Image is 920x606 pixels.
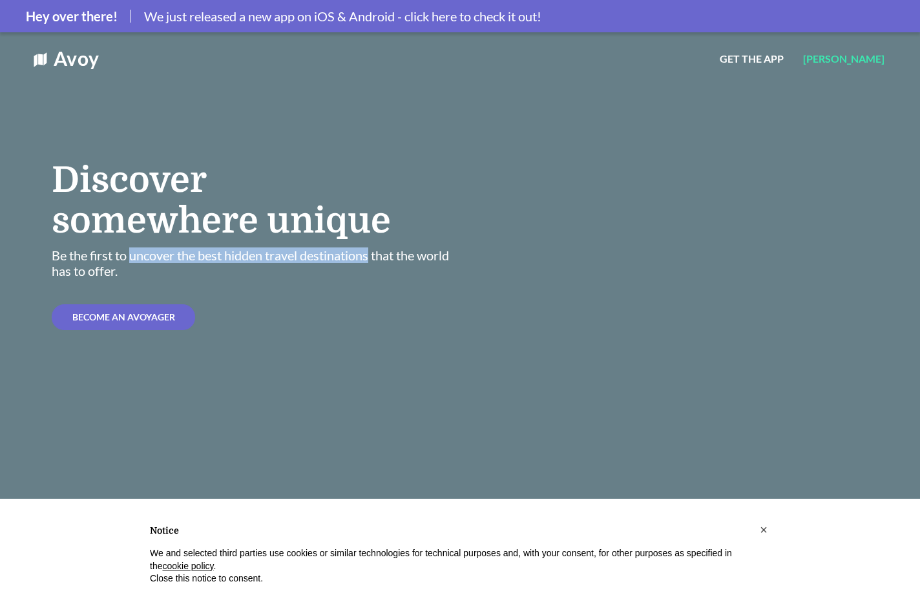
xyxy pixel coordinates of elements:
button: Close this notice [753,519,774,540]
div: BECOME AN AVOYAGER [52,304,195,330]
img: square-logo-100-white.0d111d7af839abe68fd5efc543d01054.svg [32,52,48,68]
span: × [760,523,768,537]
h1: Discover somewhere unique [52,160,452,241]
a: Avoy [54,47,99,70]
h2: Notice [150,525,749,538]
span: Get the App [720,52,784,65]
p: Close this notice to consent. [150,572,749,585]
span: [PERSON_NAME] [803,52,884,65]
span: Be the first to uncover the best hidden travel destinations that the world has to offer. [52,247,449,278]
span: We just released a new app on iOS & Android - click here to check it out! [144,8,541,24]
p: We and selected third parties use cookies or similar technologies for technical purposes and, wit... [150,547,749,572]
span: Hey over there! [26,8,118,24]
a: cookie policy [162,561,213,571]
